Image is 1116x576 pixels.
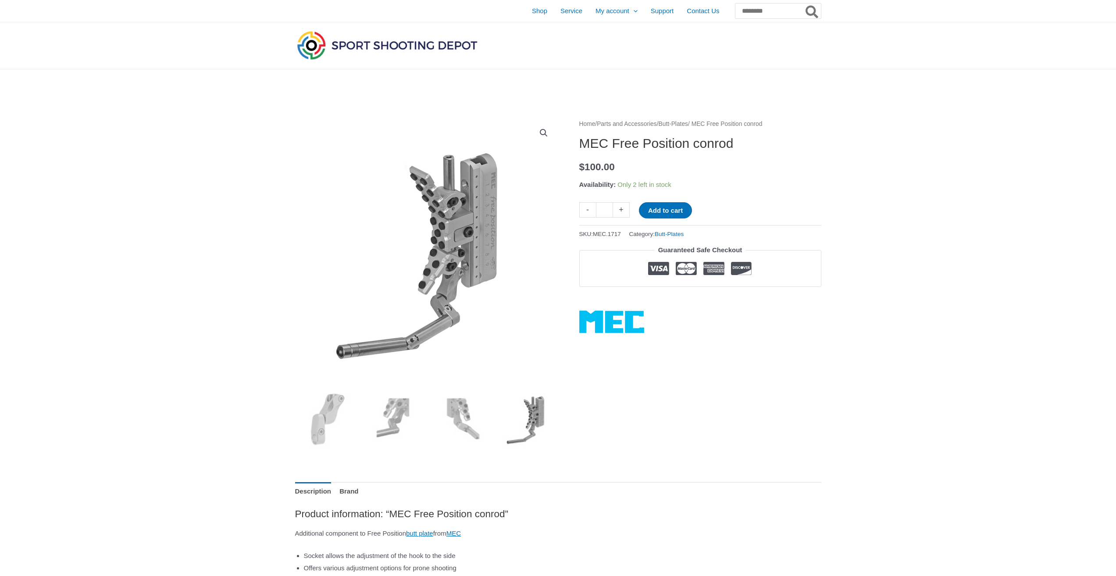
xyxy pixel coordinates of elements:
[655,231,684,237] a: Butt-Plates
[339,482,358,501] a: Brand
[430,388,491,449] img: MEC Free Position conrod - Image 3
[295,482,332,501] a: Description
[579,202,596,218] a: -
[406,529,433,537] a: butt plate
[579,118,821,130] nav: Breadcrumb
[579,311,644,333] a: MEC
[596,202,613,218] input: Product quantity
[593,231,621,237] span: MEC.1717
[639,202,692,218] button: Add to cart
[579,136,821,151] h1: MEC Free Position conrod
[579,229,621,240] span: SKU:
[655,244,746,256] legend: Guaranteed Safe Checkout
[304,550,821,562] li: Socket allows the adjustment of the hook to the side
[295,388,356,449] img: MEC Free Position conrod
[295,29,479,61] img: Sport Shooting Depot
[659,121,688,127] a: Butt-Plates
[629,229,684,240] span: Category:
[362,388,423,449] img: MEC Free Position conrod - Image 2
[617,181,671,188] span: Only 2 left in stock
[536,125,552,141] a: View full-screen image gallery
[579,181,616,188] span: Availability:
[613,202,630,218] a: +
[804,4,821,18] button: Search
[295,508,821,520] h2: Product information: “MEC Free Position conrod”
[579,121,595,127] a: Home
[304,562,821,574] li: Offers various adjustment options for prone shooting
[597,121,657,127] a: Parts and Accessories
[579,161,615,172] bdi: 100.00
[446,529,461,537] a: MEC
[497,388,558,449] img: MEC Free Position conrod - Image 4
[295,527,821,540] p: Additional component to Free Position from
[579,161,585,172] span: $
[579,293,821,304] iframe: Customer reviews powered by Trustpilot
